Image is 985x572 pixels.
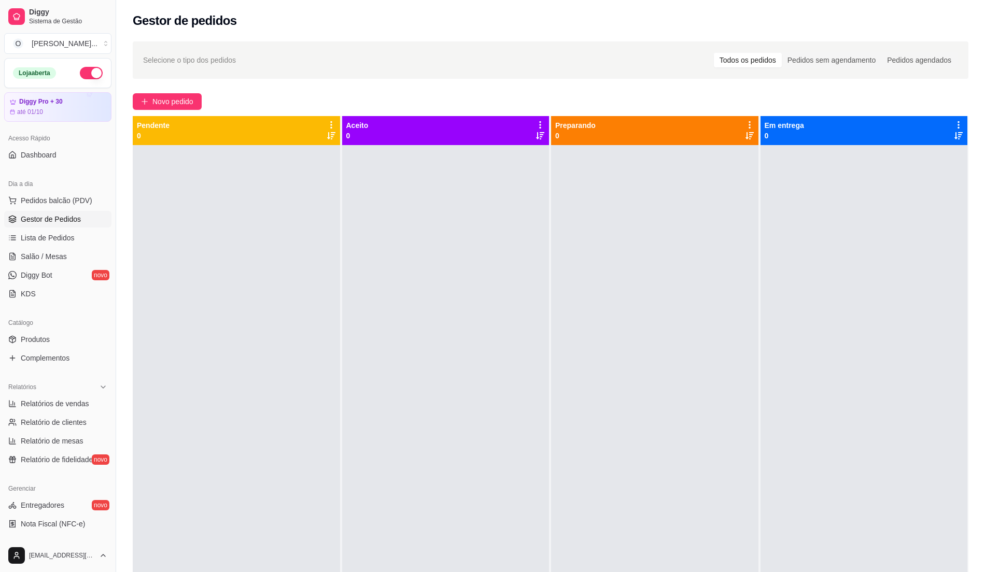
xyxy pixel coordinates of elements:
div: Catálogo [4,314,111,331]
span: Novo pedido [152,96,193,107]
a: Lista de Pedidos [4,230,111,246]
a: Salão / Mesas [4,248,111,265]
span: Dashboard [21,150,57,160]
span: Pedidos balcão (PDV) [21,195,92,206]
a: Diggy Botnovo [4,267,111,283]
span: Relatórios de vendas [21,398,89,409]
div: Pedidos sem agendamento [782,53,881,67]
p: Pendente [137,120,170,131]
a: Relatório de clientes [4,414,111,431]
div: Gerenciar [4,480,111,497]
a: Nota Fiscal (NFC-e) [4,516,111,532]
a: KDS [4,285,111,302]
a: Gestor de Pedidos [4,211,111,227]
button: Pedidos balcão (PDV) [4,192,111,209]
p: Preparando [555,120,596,131]
button: Novo pedido [133,93,202,110]
div: [PERSON_NAME] ... [32,38,97,49]
a: Complementos [4,350,111,366]
span: Complementos [21,353,69,363]
h2: Gestor de pedidos [133,12,237,29]
a: Relatórios de vendas [4,395,111,412]
span: Relatório de fidelidade [21,454,93,465]
div: Todos os pedidos [714,53,782,67]
a: Entregadoresnovo [4,497,111,513]
span: Nota Fiscal (NFC-e) [21,519,85,529]
p: 0 [346,131,369,141]
span: Relatórios [8,383,36,391]
article: até 01/10 [17,108,43,116]
p: Aceito [346,120,369,131]
span: Relatório de clientes [21,417,87,427]
span: Entregadores [21,500,64,510]
a: Relatório de fidelidadenovo [4,451,111,468]
p: 0 [765,131,804,141]
button: Select a team [4,33,111,54]
span: Salão / Mesas [21,251,67,262]
p: 0 [555,131,596,141]
div: Acesso Rápido [4,130,111,147]
article: Diggy Pro + 30 [19,98,63,106]
div: Dia a dia [4,176,111,192]
div: Pedidos agendados [881,53,957,67]
button: Alterar Status [80,67,103,79]
a: Relatório de mesas [4,433,111,449]
span: Lista de Pedidos [21,233,75,243]
a: Controle de caixa [4,534,111,551]
a: Diggy Pro + 30até 01/10 [4,92,111,122]
span: Diggy [29,8,107,17]
p: Em entrega [765,120,804,131]
span: Sistema de Gestão [29,17,107,25]
span: Controle de caixa [21,537,77,548]
span: Selecione o tipo dos pedidos [143,54,236,66]
span: plus [141,98,148,105]
a: DiggySistema de Gestão [4,4,111,29]
div: Loja aberta [13,67,56,79]
span: O [13,38,23,49]
p: 0 [137,131,170,141]
span: Gestor de Pedidos [21,214,81,224]
span: [EMAIL_ADDRESS][DOMAIN_NAME] [29,551,95,560]
span: Relatório de mesas [21,436,83,446]
button: [EMAIL_ADDRESS][DOMAIN_NAME] [4,543,111,568]
a: Dashboard [4,147,111,163]
span: Diggy Bot [21,270,52,280]
a: Produtos [4,331,111,348]
span: KDS [21,289,36,299]
span: Produtos [21,334,50,345]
